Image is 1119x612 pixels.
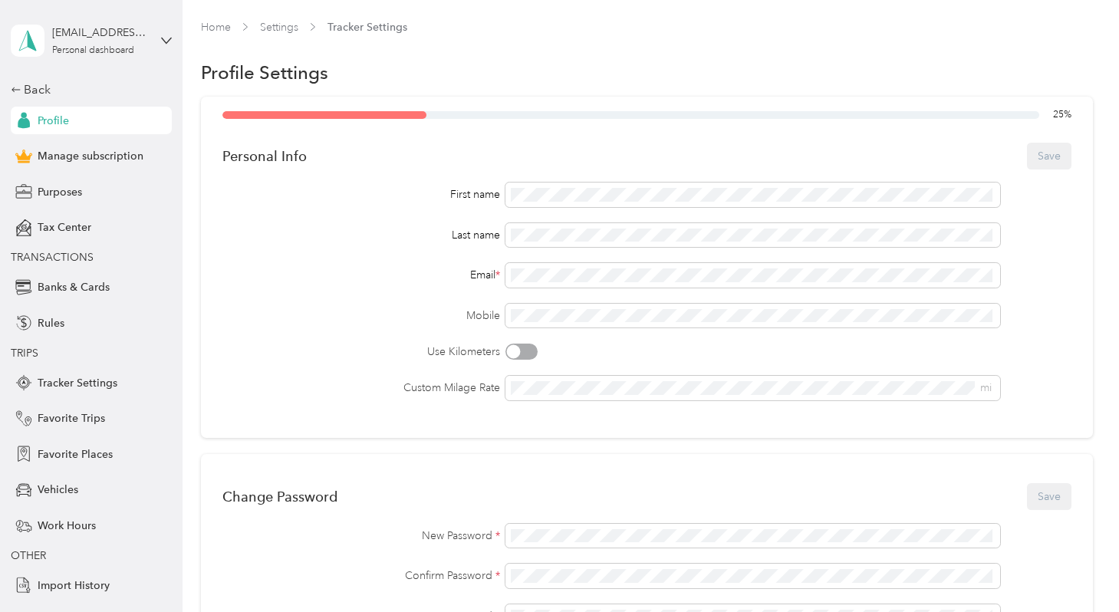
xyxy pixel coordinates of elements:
label: Custom Milage Rate [222,380,500,396]
div: Personal dashboard [52,46,134,55]
span: TRIPS [11,347,38,360]
h1: Profile Settings [201,64,328,81]
span: Work Hours [38,518,96,534]
span: Purposes [38,184,82,200]
span: Tracker Settings [327,19,407,35]
span: Favorite Places [38,446,113,462]
div: [EMAIL_ADDRESS][DOMAIN_NAME] [52,25,148,41]
a: Settings [260,21,298,34]
span: Favorite Trips [38,410,105,426]
label: Confirm Password [222,568,500,584]
div: Email [222,267,500,283]
label: Use Kilometers [222,344,500,360]
span: Banks & Cards [38,279,110,295]
span: mi [980,381,992,394]
div: Personal Info [222,148,307,164]
div: Back [11,81,164,99]
span: 25 % [1053,108,1071,122]
a: Home [201,21,231,34]
div: Change Password [222,489,337,505]
span: Rules [38,315,64,331]
span: Vehicles [38,482,78,498]
div: First name [222,186,500,202]
span: OTHER [11,549,46,562]
iframe: Everlance-gr Chat Button Frame [1033,526,1119,612]
label: Mobile [222,308,500,324]
span: Import History [38,577,110,594]
span: Tracker Settings [38,375,117,391]
span: Manage subscription [38,148,143,164]
span: TRANSACTIONS [11,251,94,264]
label: New Password [222,528,500,544]
div: Last name [222,227,500,243]
span: Tax Center [38,219,91,235]
span: Profile [38,113,69,129]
